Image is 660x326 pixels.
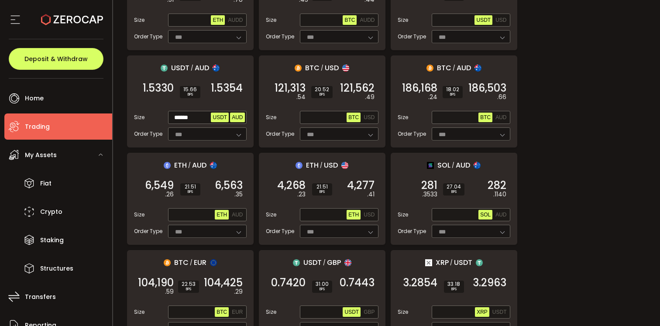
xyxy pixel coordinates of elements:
span: 6,563 [215,181,243,190]
span: 4,268 [277,181,306,190]
i: BPS [447,189,461,195]
span: 21.51 [316,184,329,189]
img: sol_portfolio.png [427,162,434,169]
i: BPS [183,92,197,97]
span: EUR [232,309,243,315]
i: BPS [184,189,197,195]
i: BPS [446,92,459,97]
em: .41 [367,190,375,199]
em: .29 [234,287,243,296]
span: 104,425 [204,278,243,287]
span: XRP [436,257,449,268]
button: AUD [230,113,244,122]
span: USDT [344,309,359,315]
em: / [320,161,323,169]
span: USDT [476,17,491,23]
button: BTC [347,113,361,122]
img: eur_portfolio.svg [210,259,217,266]
span: 282 [488,181,506,190]
em: .66 [497,93,506,102]
span: Order Type [398,33,426,41]
button: USD [362,113,376,122]
button: BTC [478,113,492,122]
button: USDT [343,307,361,317]
img: eth_portfolio.svg [164,162,171,169]
span: BTC [480,114,491,120]
button: ETH [347,210,361,220]
span: Size [266,308,276,316]
button: AUD [494,113,508,122]
em: / [188,161,191,169]
i: BPS [182,287,196,292]
span: USD [325,62,339,73]
em: .3533 [422,190,437,199]
span: AUD [195,62,209,73]
span: 6,549 [145,181,174,190]
span: BTC [174,257,189,268]
em: / [321,64,323,72]
span: USD [324,160,338,171]
span: Order Type [398,227,426,235]
img: aud_portfolio.svg [210,162,217,169]
span: 4,277 [347,181,375,190]
span: AUD [232,114,243,120]
span: Size [398,113,408,121]
button: ETH [215,210,229,220]
button: USD [494,15,508,25]
span: AUD [192,160,206,171]
span: 3.2963 [473,278,506,287]
span: USDT [454,257,472,268]
button: AUDD [226,15,244,25]
img: btc_portfolio.svg [295,65,302,72]
span: USDT [303,257,322,268]
span: BTC [437,62,451,73]
em: / [453,64,455,72]
em: .49 [365,93,375,102]
span: Deposit & Withdraw [24,56,88,62]
button: AUDD [358,15,376,25]
img: gbp_portfolio.svg [344,259,351,266]
button: BTC [215,307,229,317]
span: ETH [217,212,227,218]
button: USDT [211,113,229,122]
span: Transfers [25,291,56,303]
span: AUD [495,212,506,218]
span: Order Type [266,227,294,235]
span: 186,168 [402,84,437,93]
span: Fiat [40,177,52,190]
span: ETH [174,160,187,171]
em: .24 [428,93,437,102]
span: SOL [480,212,491,218]
button: AUD [494,210,508,220]
span: BTC [305,62,320,73]
em: / [452,161,454,169]
span: My Assets [25,149,57,161]
span: 20.52 [315,87,329,92]
img: eth_portfolio.svg [296,162,302,169]
span: ETH [348,212,359,218]
em: .26 [165,190,174,199]
span: 121,562 [340,84,375,93]
span: Size [398,308,408,316]
span: Order Type [266,130,294,138]
button: EUR [230,307,244,317]
i: BPS [316,287,329,292]
span: Size [398,16,408,24]
span: AUD [456,160,470,171]
em: .1140 [493,190,506,199]
span: BTC [348,114,359,120]
span: Order Type [266,33,294,41]
img: aud_portfolio.svg [474,65,481,72]
span: 1.5354 [211,84,243,93]
img: usd_portfolio.svg [341,162,348,169]
span: 281 [421,181,437,190]
span: Order Type [134,130,162,138]
button: BTC [343,15,357,25]
i: BPS [316,189,329,195]
span: 3.2854 [403,278,437,287]
em: .35 [234,190,243,199]
button: Deposit & Withdraw [9,48,103,70]
span: 31.00 [316,281,329,287]
em: .23 [297,190,306,199]
span: ETH [213,17,223,23]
